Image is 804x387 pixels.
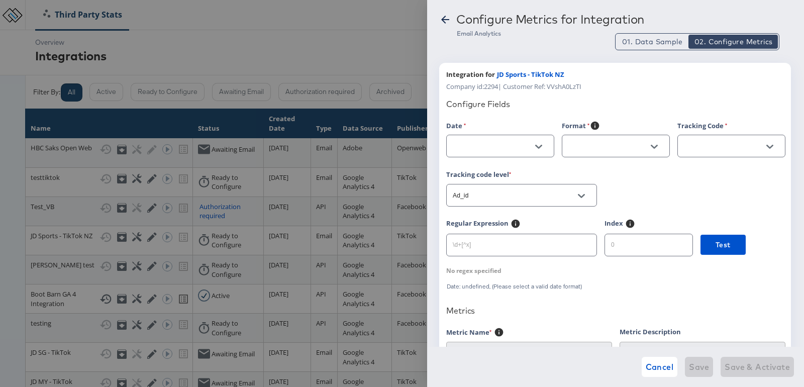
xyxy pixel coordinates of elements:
div: No regex specified [446,266,501,275]
label: Metric Name [446,327,492,340]
label: Regular Expression [446,219,509,231]
button: Open [574,188,589,204]
label: Tracking Code [677,121,728,131]
span: 02. Configure Metrics [694,37,772,47]
div: Configure Fields [446,99,784,109]
div: Date: undefined, (Please select a valid date format) [446,283,597,290]
button: Open [762,139,777,154]
span: Cancel [646,360,674,374]
span: Company id: 2294 | Customer Ref: VVshA0LzTI [446,82,581,91]
label: Index [605,219,623,231]
label: Tracking code level [446,169,512,179]
span: 01. Data Sample [622,37,682,47]
div: Metrics [446,306,784,316]
button: Open [647,139,662,154]
button: Test [700,235,746,255]
label: Metric Description [620,327,681,337]
button: Configure Metrics [688,35,778,49]
span: Integration for [446,70,495,79]
button: Cancel [642,357,678,377]
a: Test [700,235,746,266]
button: Open [531,139,546,154]
span: JD Sports - TikTok NZ [497,70,564,79]
label: Format [562,121,590,133]
div: Configure Metrics for Integration [456,12,644,26]
button: Data Sample [617,35,688,49]
input: \d+[^x] [447,230,596,252]
span: Test [716,239,731,251]
div: Email Analytics [457,30,792,38]
input: 0 [605,230,692,252]
label: Date [446,121,466,131]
